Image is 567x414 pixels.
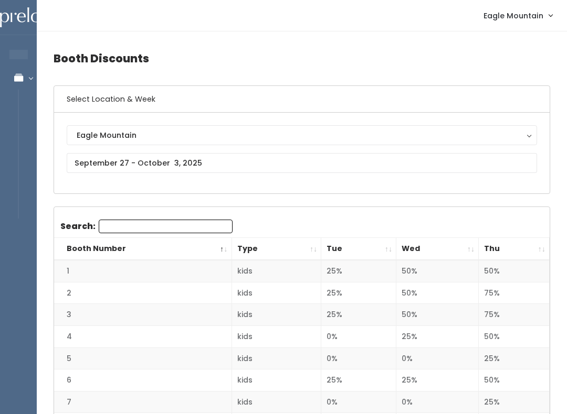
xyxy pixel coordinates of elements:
[396,238,479,260] th: Wed: activate to sort column ascending
[321,282,396,304] td: 25%
[77,129,527,141] div: Eagle Mountain
[232,326,321,348] td: kids
[232,304,321,326] td: kids
[321,347,396,369] td: 0%
[321,326,396,348] td: 0%
[54,391,232,413] td: 7
[396,282,479,304] td: 50%
[54,347,232,369] td: 5
[479,326,550,348] td: 50%
[396,369,479,391] td: 25%
[232,260,321,282] td: kids
[479,238,550,260] th: Thu: activate to sort column ascending
[479,282,550,304] td: 75%
[232,391,321,413] td: kids
[54,369,232,391] td: 6
[484,10,543,21] span: Eagle Mountain
[321,238,396,260] th: Tue: activate to sort column ascending
[396,304,479,326] td: 50%
[479,369,550,391] td: 50%
[67,125,537,145] button: Eagle Mountain
[396,391,479,413] td: 0%
[321,260,396,282] td: 25%
[54,44,550,73] h4: Booth Discounts
[54,260,232,282] td: 1
[473,4,563,27] a: Eagle Mountain
[396,326,479,348] td: 25%
[396,347,479,369] td: 0%
[232,282,321,304] td: kids
[99,220,233,233] input: Search:
[479,391,550,413] td: 25%
[67,153,537,173] input: September 27 - October 3, 2025
[321,304,396,326] td: 25%
[321,391,396,413] td: 0%
[232,369,321,391] td: kids
[479,347,550,369] td: 25%
[232,347,321,369] td: kids
[321,369,396,391] td: 25%
[60,220,233,233] label: Search:
[54,238,232,260] th: Booth Number: activate to sort column descending
[54,86,550,113] h6: Select Location & Week
[232,238,321,260] th: Type: activate to sort column ascending
[54,326,232,348] td: 4
[396,260,479,282] td: 50%
[54,304,232,326] td: 3
[479,260,550,282] td: 50%
[479,304,550,326] td: 75%
[54,282,232,304] td: 2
